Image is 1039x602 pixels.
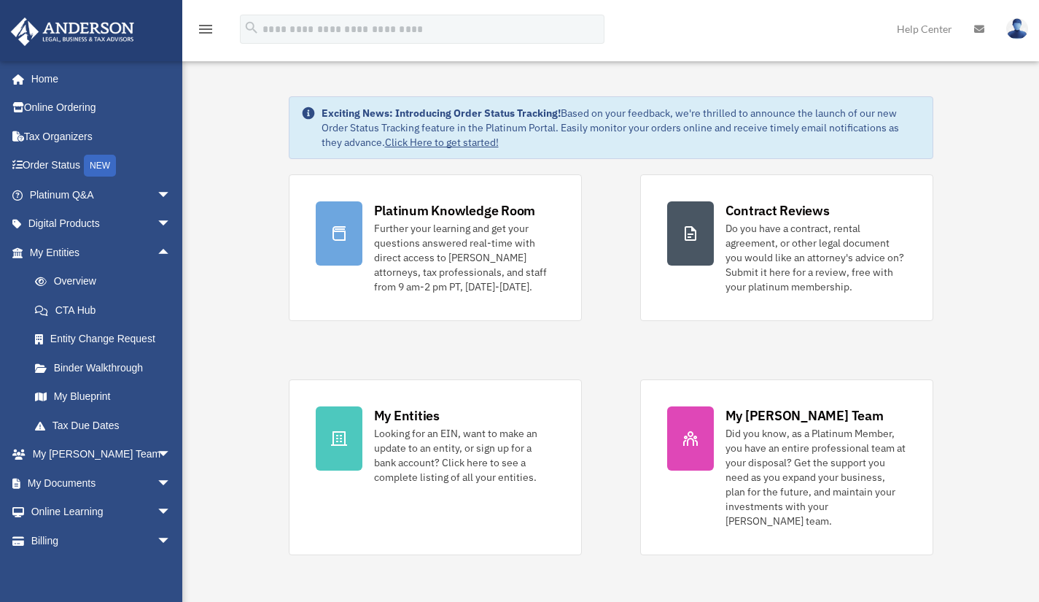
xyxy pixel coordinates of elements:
div: Contract Reviews [725,201,830,220]
a: My [PERSON_NAME] Team Did you know, as a Platinum Member, you have an entire professional team at... [640,379,933,555]
span: arrow_drop_down [157,440,186,470]
a: Platinum Q&Aarrow_drop_down [10,180,193,209]
div: My Entities [374,406,440,425]
a: Overview [20,267,193,296]
img: Anderson Advisors Platinum Portal [7,18,139,46]
div: NEW [84,155,116,177]
a: Contract Reviews Do you have a contract, rental agreement, or other legal document you would like... [640,174,933,321]
a: Click Here to get started! [385,136,499,149]
a: My [PERSON_NAME] Teamarrow_drop_down [10,440,193,469]
span: arrow_drop_up [157,238,186,268]
a: Home [10,64,186,93]
div: Did you know, as a Platinum Member, you have an entire professional team at your disposal? Get th... [725,426,906,528]
a: My Entities Looking for an EIN, want to make an update to an entity, or sign up for a bank accoun... [289,379,582,555]
a: Platinum Knowledge Room Further your learning and get your questions answered real-time with dire... [289,174,582,321]
div: Platinum Knowledge Room [374,201,536,220]
a: Online Learningarrow_drop_down [10,498,193,527]
div: Based on your feedback, we're thrilled to announce the launch of our new Order Status Tracking fe... [322,106,921,150]
a: My Documentsarrow_drop_down [10,468,193,498]
span: arrow_drop_down [157,468,186,498]
span: arrow_drop_down [157,180,186,210]
span: arrow_drop_down [157,498,186,528]
a: My Entitiesarrow_drop_up [10,238,193,267]
a: Tax Due Dates [20,411,193,440]
i: search [244,20,260,36]
span: arrow_drop_down [157,526,186,556]
a: Order StatusNEW [10,151,193,181]
i: menu [197,20,214,38]
img: User Pic [1006,18,1028,39]
div: My [PERSON_NAME] Team [725,406,884,425]
a: menu [197,26,214,38]
a: Billingarrow_drop_down [10,526,193,555]
a: Digital Productsarrow_drop_down [10,209,193,239]
span: arrow_drop_down [157,209,186,239]
a: My Blueprint [20,382,193,412]
div: Looking for an EIN, want to make an update to an entity, or sign up for a bank account? Click her... [374,426,555,485]
div: Further your learning and get your questions answered real-time with direct access to [PERSON_NAM... [374,221,555,294]
a: Entity Change Request [20,325,193,354]
a: Online Ordering [10,93,193,123]
a: Tax Organizers [10,122,193,151]
a: Binder Walkthrough [20,353,193,382]
div: Do you have a contract, rental agreement, or other legal document you would like an attorney's ad... [725,221,906,294]
strong: Exciting News: Introducing Order Status Tracking! [322,107,561,120]
a: CTA Hub [20,296,193,325]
